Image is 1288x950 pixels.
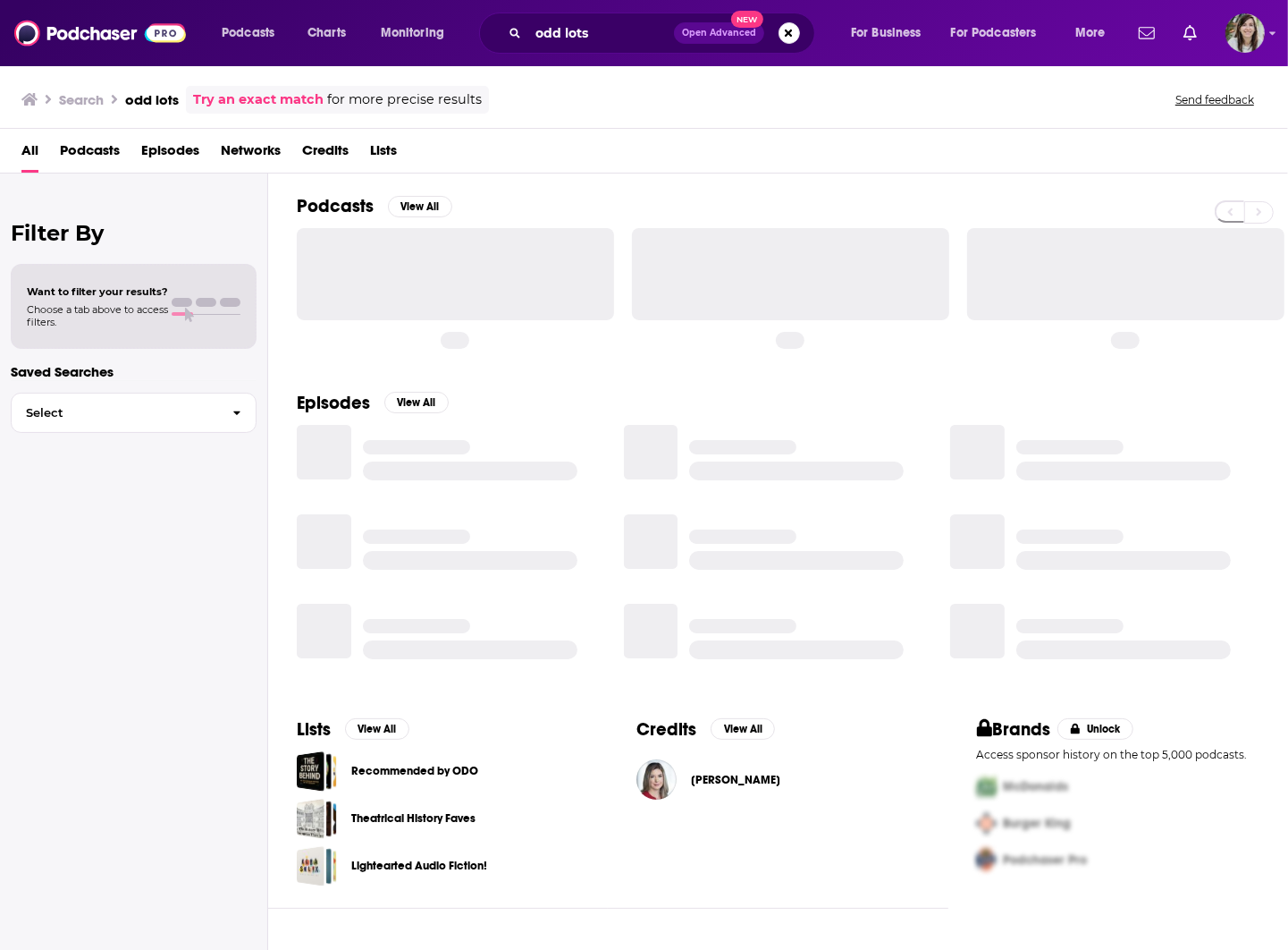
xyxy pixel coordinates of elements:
[711,718,775,740] button: View All
[11,220,257,246] h2: Filter By
[222,21,274,46] span: Podcasts
[636,718,775,741] a: CreditsView All
[1132,18,1162,48] a: Show notifications dropdown
[297,799,337,839] a: Theatrical History Faves
[351,761,478,781] a: Recommended by ODO
[297,195,374,217] h2: Podcasts
[674,22,764,44] button: Open AdvancedNew
[636,718,696,741] h2: Credits
[370,136,397,173] a: Lists
[970,805,1004,842] img: Second Pro Logo
[297,392,370,414] h2: Episodes
[60,136,120,173] a: Podcasts
[1057,718,1133,740] button: Unlock
[345,718,409,740] button: View All
[1004,816,1072,831] span: Burger King
[327,89,482,110] span: for more precise results
[977,718,1051,741] h2: Brands
[221,136,281,173] a: Networks
[59,91,104,108] h3: Search
[1004,779,1069,794] span: McDonalds
[1225,13,1265,53] span: Logged in as devinandrade
[141,136,199,173] a: Episodes
[209,19,298,47] button: open menu
[125,91,179,108] h3: odd lots
[970,768,1004,805] img: First Pro Logo
[528,19,674,47] input: Search podcasts, credits, & more...
[12,407,218,419] span: Select
[351,809,476,828] a: Theatrical History Faves
[14,16,186,50] img: Podchaser - Follow, Share and Rate Podcasts
[297,846,337,886] a: Lightearted Audio Fiction!
[977,748,1259,761] p: Access sponsor history on the top 5,000 podcasts.
[691,773,780,787] span: [PERSON_NAME]
[11,363,257,380] p: Saved Searches
[21,136,38,173] a: All
[27,285,168,298] span: Want to filter your results?
[1176,18,1204,48] a: Show notifications dropdown
[851,21,922,46] span: For Business
[351,856,487,876] a: Lightearted Audio Fiction!
[1075,21,1106,46] span: More
[691,773,780,787] a: Tracy Alloway
[970,842,1004,878] img: Third Pro Logo
[951,21,1037,46] span: For Podcasters
[307,21,346,46] span: Charts
[296,19,357,47] a: Charts
[838,19,944,47] button: open menu
[636,751,919,809] button: Tracy AllowayTracy Alloway
[1063,19,1128,47] button: open menu
[381,21,444,46] span: Monitoring
[302,136,349,173] a: Credits
[368,19,467,47] button: open menu
[636,759,677,800] img: Tracy Alloway
[1225,13,1265,53] img: User Profile
[297,718,331,741] h2: Lists
[384,392,449,413] button: View All
[297,195,452,217] a: PodcastsView All
[731,11,763,28] span: New
[11,393,257,433] button: Select
[297,718,409,741] a: ListsView All
[27,303,168,328] span: Choose a tab above to access filters.
[496,13,832,54] div: Search podcasts, credits, & more...
[1225,13,1265,53] button: Show profile menu
[682,29,756,38] span: Open Advanced
[1170,92,1259,107] button: Send feedback
[193,89,324,110] a: Try an exact match
[1004,852,1088,868] span: Podchaser Pro
[297,392,449,414] a: EpisodesView All
[388,196,452,217] button: View All
[297,751,337,792] a: Recommended by ODO
[939,19,1063,47] button: open menu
